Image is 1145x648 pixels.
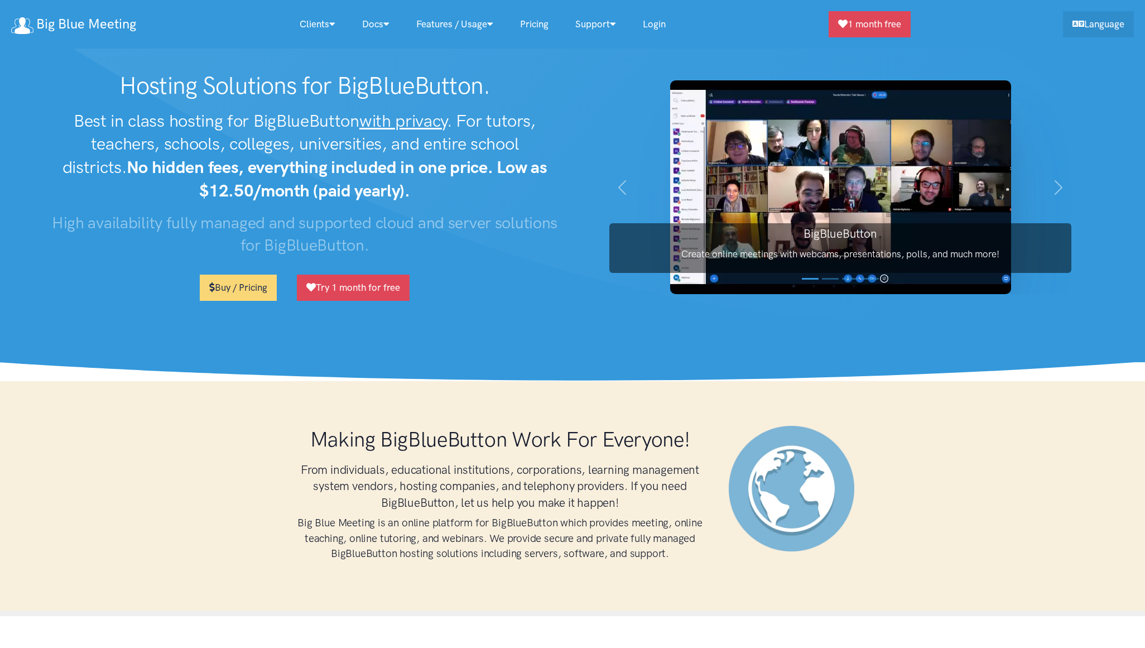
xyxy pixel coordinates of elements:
a: Docs [349,12,403,36]
h1: Making BigBlueButton Work For Everyone! [294,426,706,453]
a: 1 month free [829,11,911,37]
h1: Hosting Solutions for BigBlueButton. [48,71,561,100]
a: Login [629,12,679,36]
h3: From individuals, educational institutions, corporations, learning management system vendors, hos... [294,462,706,511]
a: Features / Usage [403,12,507,36]
u: with privacy [359,111,447,131]
a: Support [562,12,629,36]
h4: Big Blue Meeting is an online platform for BigBlueButton which provides meeting, online teaching,... [294,515,706,561]
img: logo [11,17,33,34]
h2: Best in class hosting for BigBlueButton . For tutors, teachers, schools, colleges, universities, ... [48,109,561,203]
a: Big Blue Meeting [11,12,136,36]
h3: BigBlueButton [609,225,1071,242]
a: Buy / Pricing [200,275,277,301]
a: Try 1 month for free [297,275,410,301]
h3: High availability fully managed and supported cloud and server solutions for BigBlueButton. [48,212,561,257]
a: Pricing [507,12,562,36]
a: Language [1063,11,1134,37]
a: Clients [286,12,349,36]
strong: No hidden fees, everything included in one price. Low as $12.50/month (paid yearly). [127,157,547,201]
img: BigBlueButton screenshot [670,80,1011,294]
p: Create online meetings with webcams, presentations, polls, and much more! [609,247,1071,262]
